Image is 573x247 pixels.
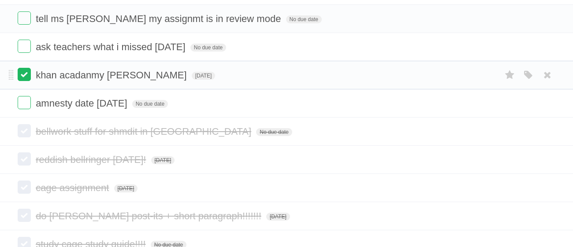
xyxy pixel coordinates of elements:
[36,210,264,221] span: do [PERSON_NAME] post-its + short paragraph!!!!!!!
[36,154,148,165] span: reddish bellringer [DATE]!
[18,209,31,222] label: Done
[18,181,31,194] label: Done
[36,98,129,109] span: amnesty date [DATE]
[286,15,322,23] span: No due date
[132,100,168,108] span: No due date
[18,152,31,166] label: Done
[36,182,111,193] span: cage assignment
[151,156,175,164] span: [DATE]
[256,128,292,136] span: No due date
[18,11,31,25] label: Done
[18,68,31,81] label: Done
[114,184,138,192] span: [DATE]
[266,213,290,221] span: [DATE]
[36,70,189,81] span: khan acadanmy [PERSON_NAME]
[36,41,188,52] span: ask teachers what i missed [DATE]
[502,68,518,82] label: Star task
[192,72,216,80] span: [DATE]
[18,124,31,137] label: Done
[190,44,226,52] span: No due date
[36,126,253,137] span: bellwork stuff for shmdit in [GEOGRAPHIC_DATA]
[18,40,31,53] label: Done
[36,13,283,24] span: tell ms [PERSON_NAME] my assignmt is in review mode
[18,96,31,109] label: Done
